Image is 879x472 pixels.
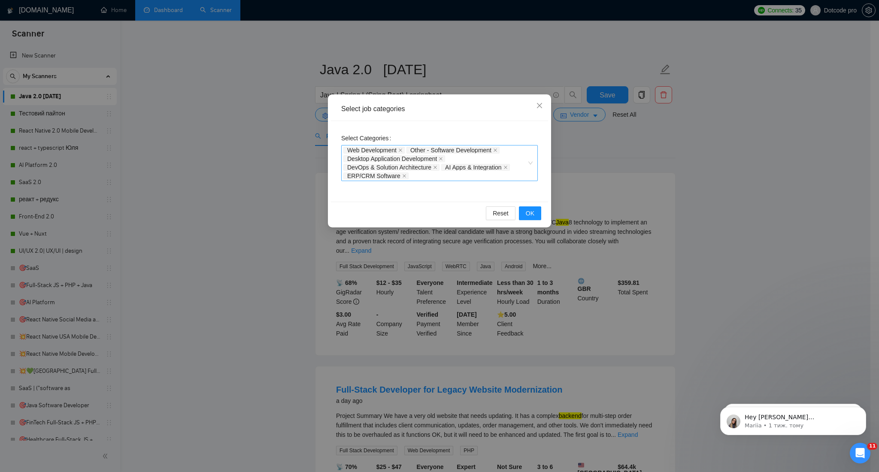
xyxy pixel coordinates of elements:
span: close [433,165,437,169]
button: OK [519,206,541,220]
label: Select Categories [341,131,394,145]
span: close [493,148,497,152]
span: OK [526,209,534,218]
span: ERP/CRM Software [343,172,409,179]
span: AI Apps & Integration [441,164,510,171]
span: close [536,102,543,109]
span: AI Apps & Integration [445,164,502,170]
span: close [402,174,406,178]
span: Desktop Application Development [343,155,445,162]
button: Close [528,94,551,118]
iframe: Intercom live chat [850,443,870,463]
iframe: Intercom notifications повідомлення [707,389,879,449]
span: DevOps & Solution Architecture [343,164,439,171]
span: ERP/CRM Software [347,173,400,179]
span: close [439,157,443,161]
button: Reset [486,206,515,220]
span: Web Development [347,147,397,153]
div: Select job categories [341,104,538,114]
span: Web Development [343,147,405,154]
span: close [503,165,508,169]
span: Desktop Application Development [347,156,437,162]
span: Other - Software Development [410,147,491,153]
span: Other - Software Development [406,147,500,154]
span: DevOps & Solution Architecture [347,164,431,170]
span: Reset [493,209,509,218]
span: close [398,148,403,152]
span: 11 [867,443,877,450]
